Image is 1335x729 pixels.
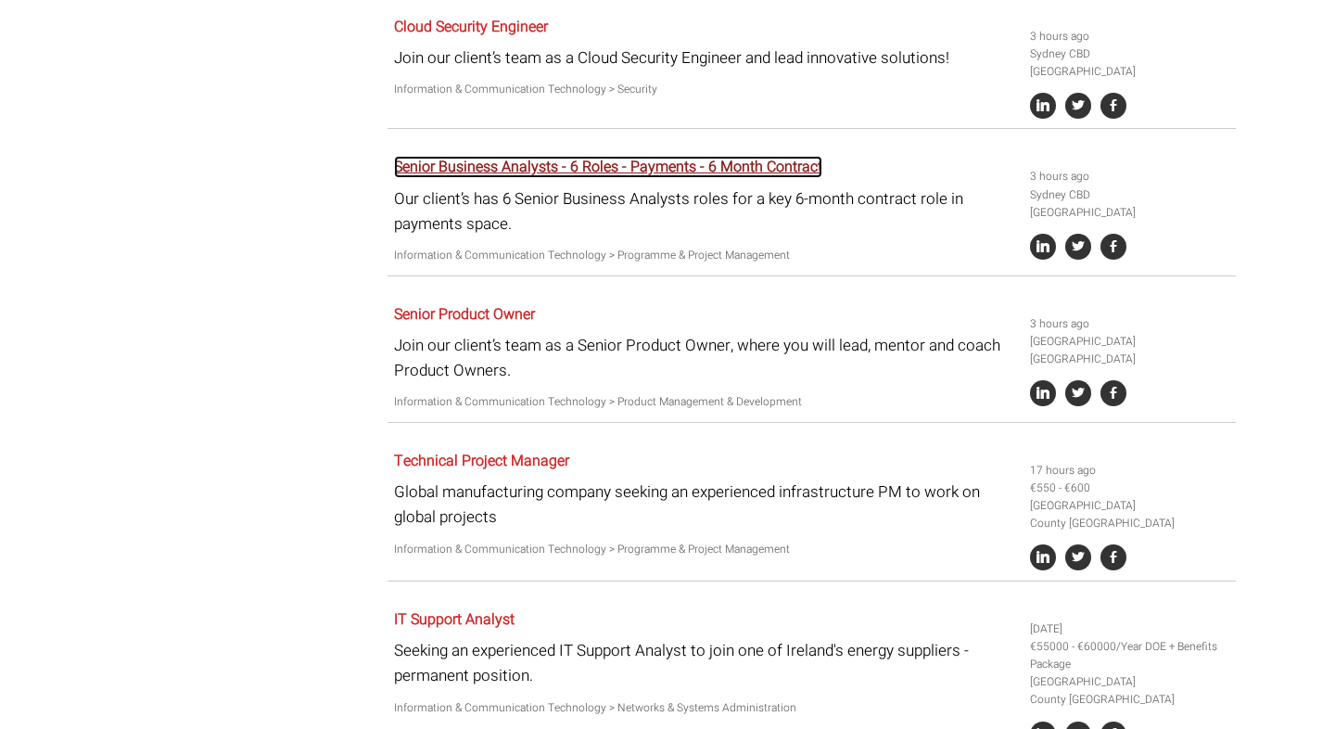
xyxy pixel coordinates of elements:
[394,393,1016,411] p: Information & Communication Technology > Product Management & Development
[394,303,535,326] a: Senior Product Owner
[1030,28,1228,45] li: 3 hours ago
[1030,315,1228,333] li: 3 hours ago
[394,638,1016,688] p: Seeking an experienced IT Support Analyst to join one of Ireland's energy suppliers - permanent p...
[394,45,1016,70] p: Join our client’s team as a Cloud Security Engineer and lead innovative solutions!
[394,450,569,472] a: Technical Project Manager
[394,186,1016,237] p: Our client’s has 6 Senior Business Analysts roles for a key 6-month contract role in payments space.
[1030,638,1228,673] li: €55000 - €60000/Year DOE + Benefits Package
[1030,186,1228,222] li: Sydney CBD [GEOGRAPHIC_DATA]
[394,81,1016,98] p: Information & Communication Technology > Security
[394,608,515,631] a: IT Support Analyst
[1030,45,1228,81] li: Sydney CBD [GEOGRAPHIC_DATA]
[394,333,1016,383] p: Join our client’s team as a Senior Product Owner, where you will lead, mentor and coach Product O...
[394,699,1016,717] p: Information & Communication Technology > Networks & Systems Administration
[1030,462,1228,480] li: 17 hours ago
[1030,333,1228,368] li: [GEOGRAPHIC_DATA] [GEOGRAPHIC_DATA]
[1030,497,1228,532] li: [GEOGRAPHIC_DATA] County [GEOGRAPHIC_DATA]
[394,156,822,178] a: Senior Business Analysts - 6 Roles - Payments - 6 Month Contract
[394,480,1016,530] p: Global manufacturing company seeking an experienced infrastructure PM to work on global projects
[394,247,1016,264] p: Information & Communication Technology > Programme & Project Management
[1030,673,1228,709] li: [GEOGRAPHIC_DATA] County [GEOGRAPHIC_DATA]
[394,541,1016,558] p: Information & Communication Technology > Programme & Project Management
[394,16,548,38] a: Cloud Security Engineer
[1030,480,1228,497] li: €550 - €600
[1030,168,1228,185] li: 3 hours ago
[1030,620,1228,638] li: [DATE]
